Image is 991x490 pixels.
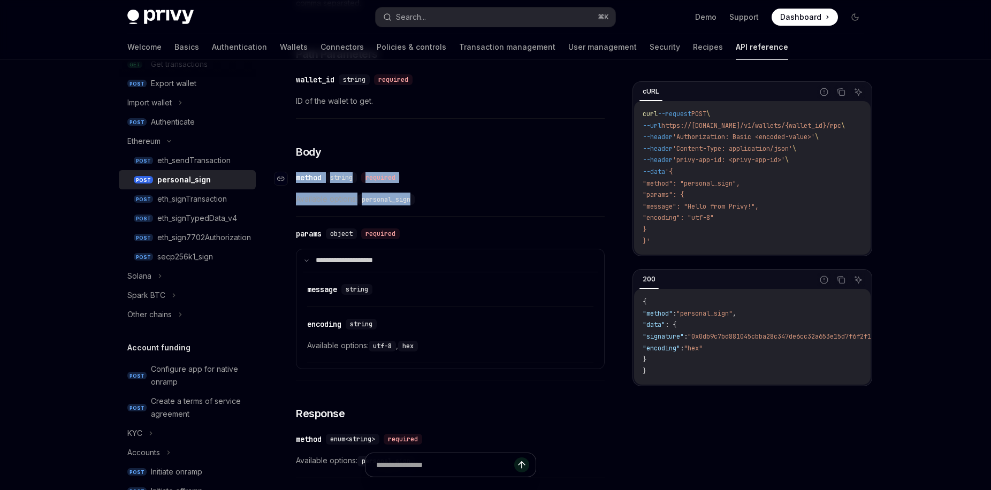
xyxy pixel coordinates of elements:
[127,96,172,109] div: Import wallet
[119,392,256,424] a: POSTCreate a terms of service agreement
[643,237,650,246] span: }'
[119,359,256,392] a: POSTConfigure app for native onramp
[119,189,256,209] a: POSTeth_signTransaction
[815,133,819,141] span: \
[119,247,256,266] a: POSTsecp256k1_sign
[834,273,848,287] button: Copy the contents from the code block
[127,10,194,25] img: dark logo
[693,34,723,60] a: Recipes
[307,339,593,352] span: Available options: ,
[665,320,676,329] span: : {
[643,344,680,353] span: "encoding"
[841,121,845,130] span: \
[350,320,372,328] span: string
[157,231,251,244] div: eth_sign7702Authorization
[127,308,172,321] div: Other chains
[127,118,147,126] span: POST
[772,9,838,26] a: Dashboard
[398,341,418,351] code: hex
[157,154,231,167] div: eth_sendTransaction
[673,144,792,153] span: 'Content-Type: application/json'
[643,320,665,329] span: "data"
[151,116,195,128] div: Authenticate
[643,202,759,211] span: "message": "Hello from Privy!",
[296,406,345,421] span: Response
[643,309,673,318] span: "method"
[346,285,368,294] span: string
[330,173,353,182] span: string
[134,234,153,242] span: POST
[127,468,147,476] span: POST
[639,273,659,286] div: 200
[643,332,684,341] span: "signature"
[134,253,153,261] span: POST
[134,215,153,223] span: POST
[157,193,227,205] div: eth_signTransaction
[376,7,615,27] button: Search...⌘K
[151,465,202,478] div: Initiate onramp
[377,34,446,60] a: Policies & controls
[134,195,153,203] span: POST
[127,372,147,380] span: POST
[127,427,142,440] div: KYC
[374,74,413,85] div: required
[673,156,785,164] span: 'privy-app-id: <privy-app-id>'
[665,167,673,176] span: '{
[658,110,691,118] span: --request
[296,193,605,205] span: Available options:
[684,344,703,353] span: "hex"
[643,355,646,364] span: }
[127,270,151,282] div: Solana
[275,168,296,189] a: Navigate to header
[834,85,848,99] button: Copy the contents from the code block
[343,75,365,84] span: string
[817,273,831,287] button: Report incorrect code
[639,85,662,98] div: cURL
[673,309,676,318] span: :
[157,250,213,263] div: secp256k1_sign
[568,34,637,60] a: User management
[127,341,190,354] h5: Account funding
[119,170,256,189] a: POSTpersonal_sign
[127,446,160,459] div: Accounts
[330,229,353,238] span: object
[321,34,364,60] a: Connectors
[151,363,249,388] div: Configure app for native onramp
[307,319,341,330] div: encoding
[151,395,249,420] div: Create a terms of service agreement
[330,435,375,443] span: enum<string>
[733,309,736,318] span: ,
[127,34,162,60] a: Welcome
[736,34,788,60] a: API reference
[643,225,646,234] span: }
[174,34,199,60] a: Basics
[695,12,716,22] a: Demo
[296,172,322,183] div: method
[119,74,256,93] a: POSTExport wallet
[119,462,256,481] a: POSTInitiate onramp
[396,11,426,24] div: Search...
[643,190,684,199] span: "params": {
[134,176,153,184] span: POST
[361,228,400,239] div: required
[785,156,789,164] span: \
[851,273,865,287] button: Ask AI
[296,74,334,85] div: wallet_id
[127,404,147,412] span: POST
[643,156,673,164] span: --header
[706,110,710,118] span: \
[361,172,400,183] div: required
[684,332,688,341] span: :
[680,344,684,353] span: :
[296,228,322,239] div: params
[661,121,841,130] span: https://[DOMAIN_NAME]/v1/wallets/{wallet_id}/rpc
[691,110,706,118] span: POST
[643,110,658,118] span: curl
[643,144,673,153] span: --header
[134,157,153,165] span: POST
[643,297,646,306] span: {
[119,112,256,132] a: POSTAuthenticate
[157,173,211,186] div: personal_sign
[643,179,740,188] span: "method": "personal_sign",
[151,77,196,90] div: Export wallet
